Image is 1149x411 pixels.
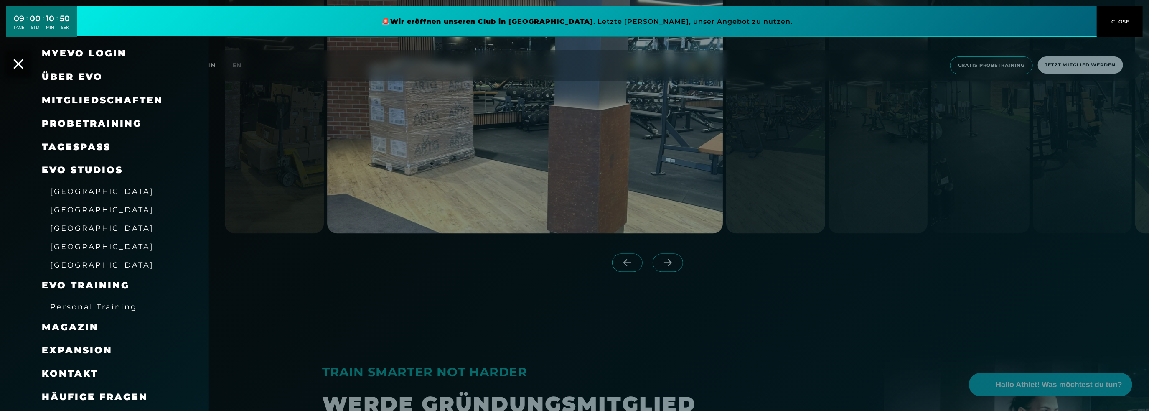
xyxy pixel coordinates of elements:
button: CLOSE [1097,6,1143,37]
div: : [57,13,58,36]
span: CLOSE [1110,18,1130,26]
div: 10 [46,13,55,25]
div: 50 [60,13,70,25]
div: : [43,13,44,36]
span: Über EVO [42,71,103,82]
div: 00 [30,13,41,25]
div: MIN [46,25,55,31]
div: 09 [14,13,25,25]
div: : [27,13,28,36]
div: TAGE [14,25,25,31]
div: STD [30,25,41,31]
div: SEK [60,25,70,31]
a: MyEVO Login [42,48,127,59]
